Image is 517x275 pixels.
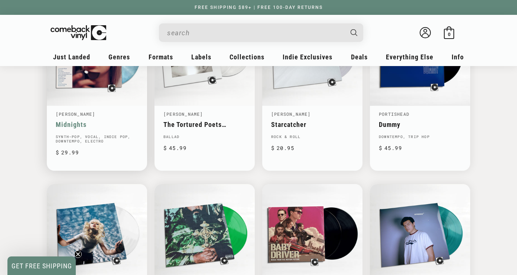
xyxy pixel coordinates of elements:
input: When autocomplete results are available use up and down arrows to review and enter to select [167,25,343,40]
a: Starcatcher [271,121,354,128]
a: Portishead [379,111,409,117]
span: Info [452,53,464,61]
a: FREE SHIPPING $89+ | FREE 100-DAY RETURNS [187,5,330,10]
span: Deals [351,53,368,61]
span: Genres [108,53,130,61]
span: Everything Else [386,53,433,61]
span: GET FREE SHIPPING [12,262,72,270]
a: Midnights [56,121,138,128]
div: Search [159,23,363,42]
span: Collections [230,53,264,61]
span: Indie Exclusives [283,53,332,61]
a: [PERSON_NAME] [163,111,203,117]
a: [PERSON_NAME] [56,111,95,117]
button: Search [344,23,364,42]
a: Dummy [379,121,461,128]
button: Close teaser [74,251,82,258]
span: Just Landed [53,53,90,61]
div: GET FREE SHIPPINGClose teaser [7,256,76,275]
span: 0 [448,32,451,37]
a: [PERSON_NAME] [271,111,311,117]
a: The Tortured Poets Department [163,121,246,128]
span: Labels [191,53,211,61]
span: Formats [149,53,173,61]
